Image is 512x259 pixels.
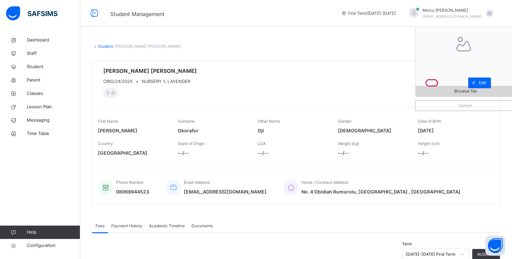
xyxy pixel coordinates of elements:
[116,188,149,195] span: 08068944523
[98,149,168,156] span: [GEOGRAPHIC_DATA]
[142,79,190,84] span: NURSERY 1, LAVENDER
[418,141,439,146] span: Height (cm)
[110,11,164,17] span: Student Management
[27,229,80,236] span: Help
[98,119,118,124] span: First Name
[6,6,57,20] img: safsims
[98,127,168,134] span: [PERSON_NAME]
[258,127,328,134] span: Oji
[422,14,482,18] span: [EMAIL_ADDRESS][DOMAIN_NAME]
[27,117,80,124] span: Messaging
[258,119,280,124] span: Other Name
[338,149,408,156] span: --/--
[178,149,248,156] span: --/--
[406,251,457,257] div: [DATE]-[DATE] First Term
[301,180,348,185] span: Home / Contract Address
[485,236,505,256] button: Open asap
[184,180,210,185] span: Email Address
[479,80,486,86] span: Edit
[178,141,205,146] span: State of Origin
[418,119,441,124] span: Date of Birth
[113,44,181,49] span: / [PERSON_NAME] [PERSON_NAME]
[27,242,80,249] span: Configuration
[338,141,359,146] span: Weight (kg)
[184,188,267,195] span: [EMAIL_ADDRESS][DOMAIN_NAME]
[111,223,142,229] span: Payment History
[338,127,408,134] span: [DEMOGRAPHIC_DATA]
[402,241,412,247] span: Term
[149,223,185,229] span: Academic Timeline
[422,7,482,13] span: Mercy [PERSON_NAME]
[103,78,133,85] span: CINS/24/2025
[116,180,144,185] span: Phone Number
[98,141,113,146] span: Country
[341,10,396,16] span: session/term information
[454,88,477,94] span: Browse file
[27,77,80,84] span: Parent
[178,119,195,124] span: Surname
[27,37,80,43] span: Dashboard
[420,103,510,109] span: Cancel
[258,141,266,146] span: LGA
[98,44,113,49] a: Student
[258,149,328,156] span: --/--
[27,130,80,137] span: Time Table
[27,50,80,57] span: Staff
[178,127,248,134] span: Okorafor
[191,223,213,229] span: Documents
[103,78,197,85] div: •
[477,251,489,257] span: Action
[418,127,488,134] span: [DATE]
[402,7,496,19] div: MercyKenneth
[418,149,488,156] span: --/--
[27,104,80,110] span: Lesson Plan
[338,119,352,124] span: Gender
[103,67,197,75] span: [PERSON_NAME] [PERSON_NAME]
[27,90,80,97] span: Classes
[301,188,461,195] span: No. 4 Obidiah Rumurolu, [GEOGRAPHIC_DATA] , [GEOGRAPHIC_DATA]
[27,63,80,70] span: Student
[96,223,105,229] span: Fees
